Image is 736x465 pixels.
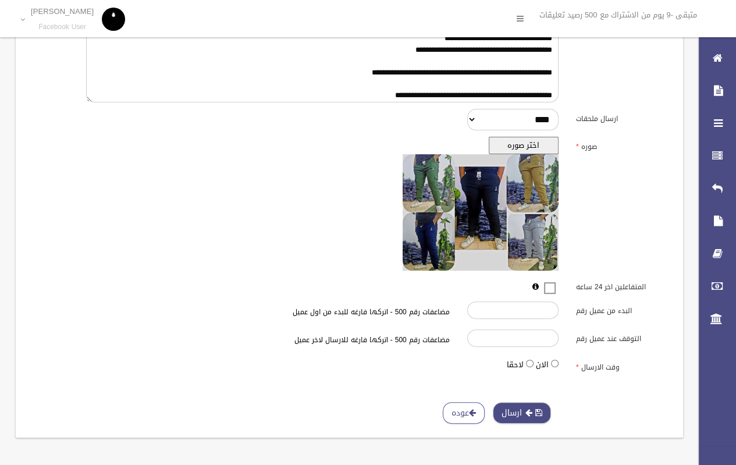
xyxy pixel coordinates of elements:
button: اختر صوره [489,137,559,154]
label: الان [536,358,549,372]
a: عوده [443,402,485,424]
label: لاحقا [507,358,524,372]
small: Facebook User [31,23,94,31]
label: التوقف عند عميل رقم [567,329,676,346]
label: وقت الارسال [567,357,676,374]
h6: مضاعفات رقم 500 - اتركها فارغه للبدء من اول عميل [195,308,450,316]
h6: مضاعفات رقم 500 - اتركها فارغه للارسال لاخر عميل [195,336,450,344]
p: [PERSON_NAME] [31,7,94,16]
button: ارسال [493,402,551,424]
label: البدء من عميل رقم [567,301,676,318]
label: صوره [567,137,676,153]
label: المتفاعلين اخر 24 ساعه [567,277,676,293]
img: معاينه الصوره [403,154,559,271]
label: ارسال ملحقات [567,109,676,125]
